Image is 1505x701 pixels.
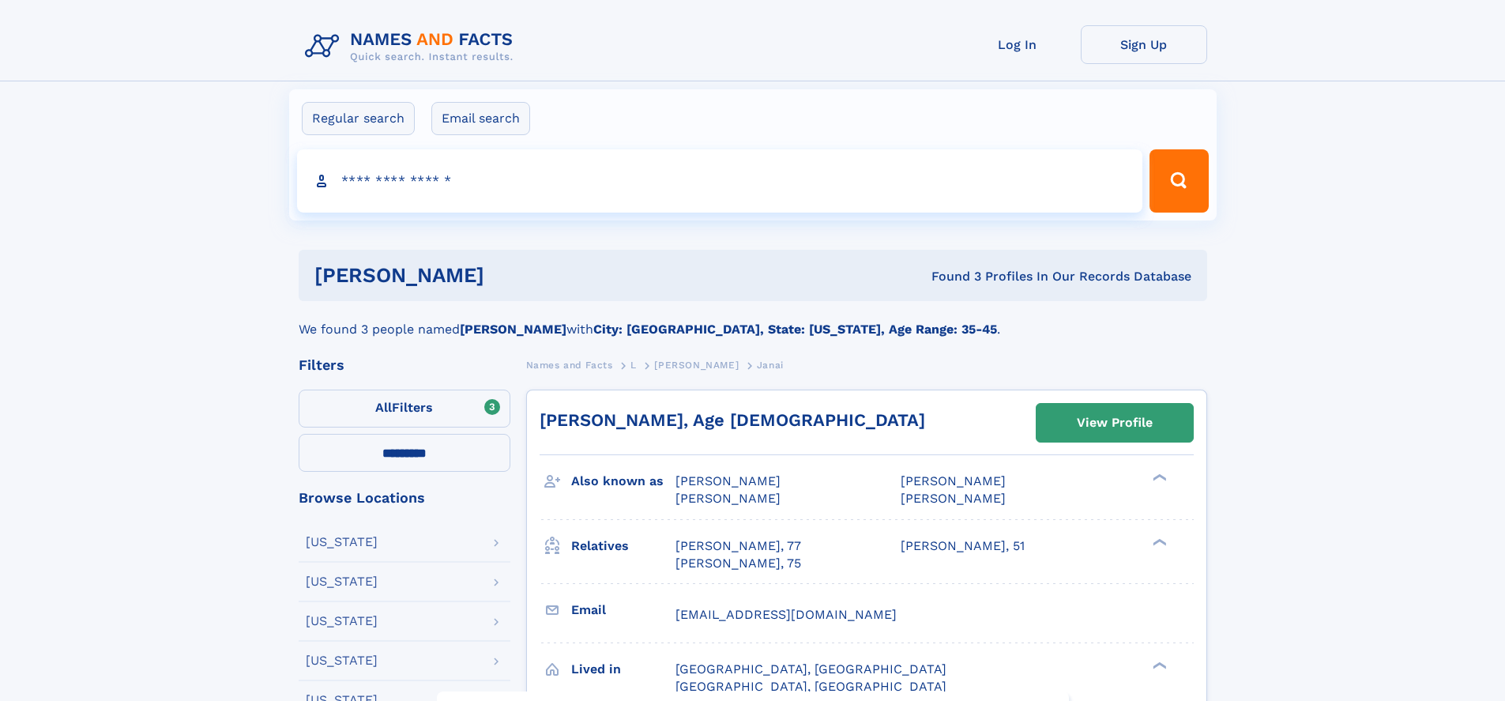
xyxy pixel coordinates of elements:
[654,360,739,371] span: [PERSON_NAME]
[675,661,946,677] span: [GEOGRAPHIC_DATA], [GEOGRAPHIC_DATA]
[299,25,526,68] img: Logo Names and Facts
[299,301,1207,339] div: We found 3 people named with .
[1077,405,1153,441] div: View Profile
[571,597,675,624] h3: Email
[299,491,510,505] div: Browse Locations
[375,400,392,415] span: All
[306,615,378,628] div: [US_STATE]
[306,536,378,548] div: [US_STATE]
[540,410,925,430] a: [PERSON_NAME], Age [DEMOGRAPHIC_DATA]
[306,575,378,588] div: [US_STATE]
[1149,473,1168,483] div: ❯
[526,355,613,375] a: Names and Facts
[901,473,1006,488] span: [PERSON_NAME]
[1149,537,1168,547] div: ❯
[460,322,566,337] b: [PERSON_NAME]
[675,607,897,622] span: [EMAIL_ADDRESS][DOMAIN_NAME]
[306,654,378,667] div: [US_STATE]
[593,322,997,337] b: City: [GEOGRAPHIC_DATA], State: [US_STATE], Age Range: 35-45
[757,360,784,371] span: Janai
[675,491,781,506] span: [PERSON_NAME]
[675,473,781,488] span: [PERSON_NAME]
[314,266,708,285] h1: [PERSON_NAME]
[630,360,637,371] span: L
[302,102,415,135] label: Regular search
[1149,149,1208,213] button: Search Button
[431,102,530,135] label: Email search
[299,390,510,428] label: Filters
[954,25,1081,64] a: Log In
[297,149,1143,213] input: search input
[571,468,675,495] h3: Also known as
[708,268,1191,285] div: Found 3 Profiles In Our Records Database
[654,355,739,375] a: [PERSON_NAME]
[1081,25,1207,64] a: Sign Up
[901,537,1025,555] a: [PERSON_NAME], 51
[571,533,675,560] h3: Relatives
[630,355,637,375] a: L
[1037,404,1193,442] a: View Profile
[901,491,1006,506] span: [PERSON_NAME]
[675,679,946,694] span: [GEOGRAPHIC_DATA], [GEOGRAPHIC_DATA]
[1149,660,1168,670] div: ❯
[299,358,510,372] div: Filters
[675,555,801,572] a: [PERSON_NAME], 75
[571,656,675,683] h3: Lived in
[675,537,801,555] a: [PERSON_NAME], 77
